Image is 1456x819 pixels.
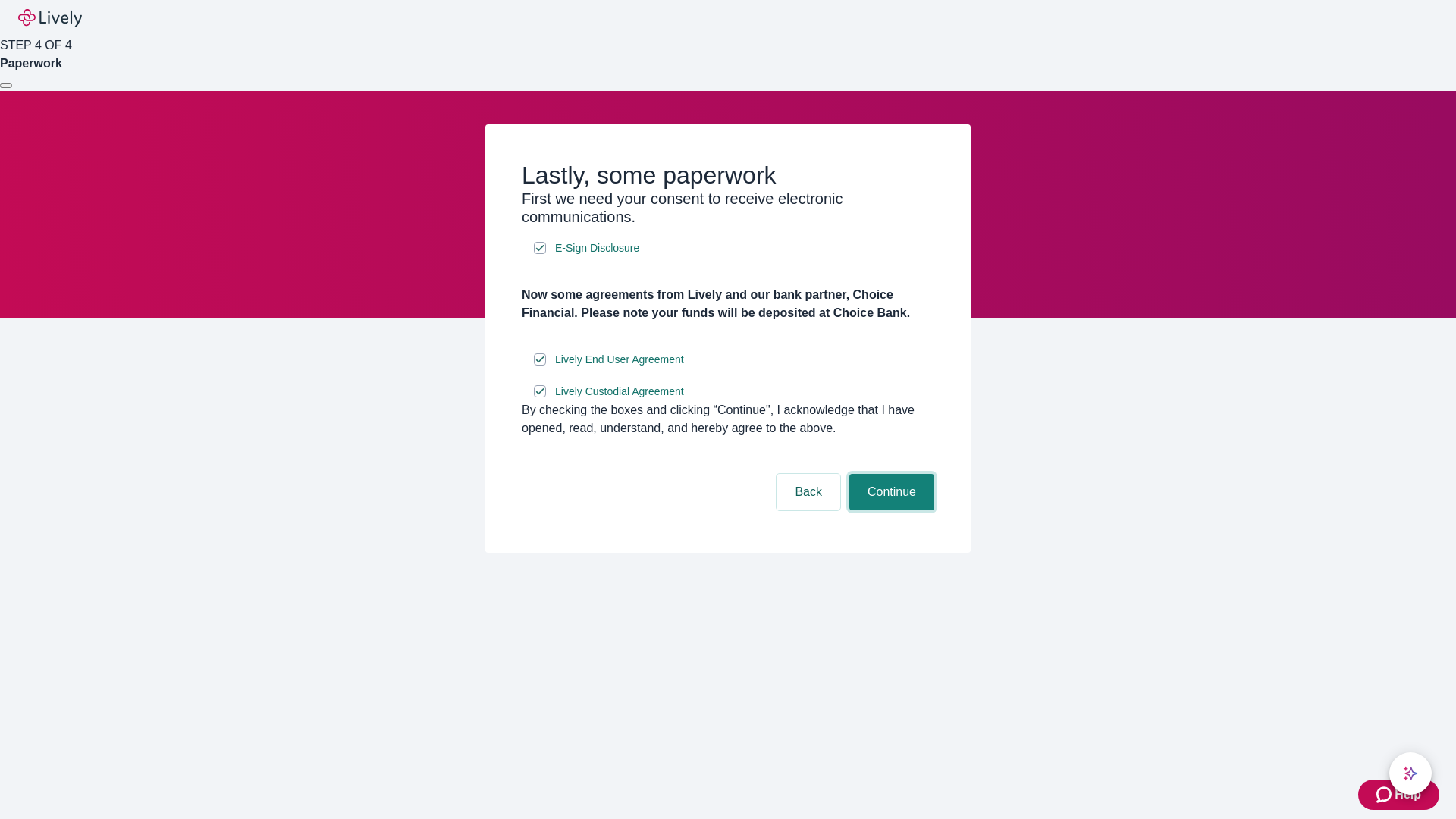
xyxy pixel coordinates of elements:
[777,474,840,510] button: Back
[1389,752,1432,795] button: chat
[522,190,934,226] h3: First we need your consent to receive electronic communications.
[1358,780,1439,810] button: Zendesk support iconHelp
[849,474,934,510] button: Continue
[555,240,639,256] span: E-Sign Disclosure
[1395,786,1421,804] span: Help
[1403,766,1418,781] svg: Lively AI Assistant
[18,9,82,27] img: Lively
[552,382,687,401] a: e-sign disclosure document
[522,161,934,190] h2: Lastly, some paperwork
[555,384,684,400] span: Lively Custodial Agreement
[522,286,934,322] h4: Now some agreements from Lively and our bank partner, Choice Financial. Please note your funds wi...
[552,239,642,258] a: e-sign disclosure document
[522,401,934,438] div: By checking the boxes and clicking “Continue", I acknowledge that I have opened, read, understand...
[555,352,684,368] span: Lively End User Agreement
[552,350,687,369] a: e-sign disclosure document
[1376,786,1395,804] svg: Zendesk support icon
